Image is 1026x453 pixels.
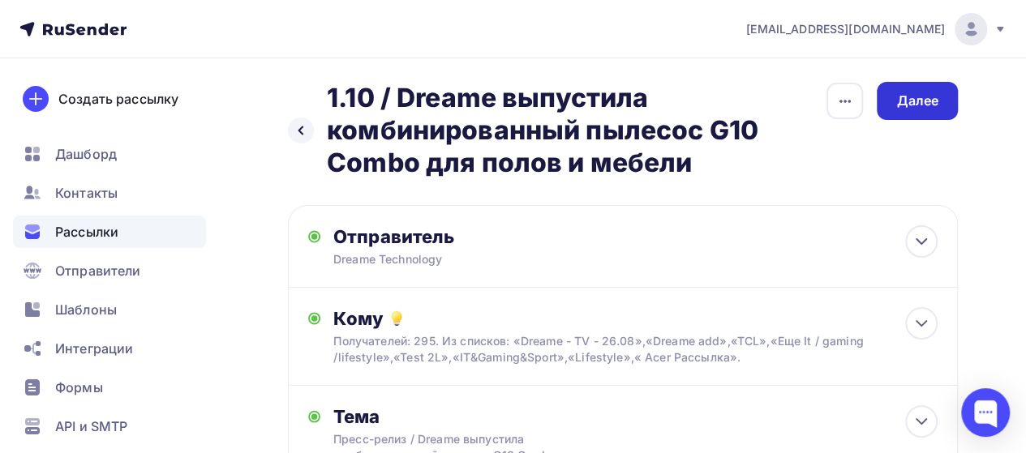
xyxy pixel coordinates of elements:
span: Дашборд [55,144,117,164]
div: Dreame Technology [333,251,650,267]
a: [EMAIL_ADDRESS][DOMAIN_NAME] [746,13,1007,45]
span: Рассылки [55,222,118,241]
span: Отправители [55,261,141,280]
span: Интеграции [55,339,133,358]
div: Создать рассылку [58,89,178,109]
a: Контакты [13,177,206,209]
div: Отправитель [333,225,685,248]
span: Формы [55,378,103,397]
a: Шаблоны [13,293,206,326]
a: Формы [13,371,206,404]
a: Дашборд [13,138,206,170]
h2: 1.10 / Dreame выпустила комбинированный пылесос G10 Combo для полов и мебели [327,82,826,179]
span: Контакты [55,183,118,203]
a: Рассылки [13,216,206,248]
div: Тема [333,405,654,428]
span: API и SMTP [55,417,127,436]
div: Кому [333,307,938,330]
span: Шаблоны [55,300,117,319]
div: Получателей: 295. Из списков: «Dreame - TV - 26.08»,«Dreame add»,«TCL»,«Еще It / gaming /lifestyl... [333,333,877,365]
div: Далее [896,92,938,110]
a: Отправители [13,254,206,287]
span: [EMAIL_ADDRESS][DOMAIN_NAME] [746,21,945,37]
